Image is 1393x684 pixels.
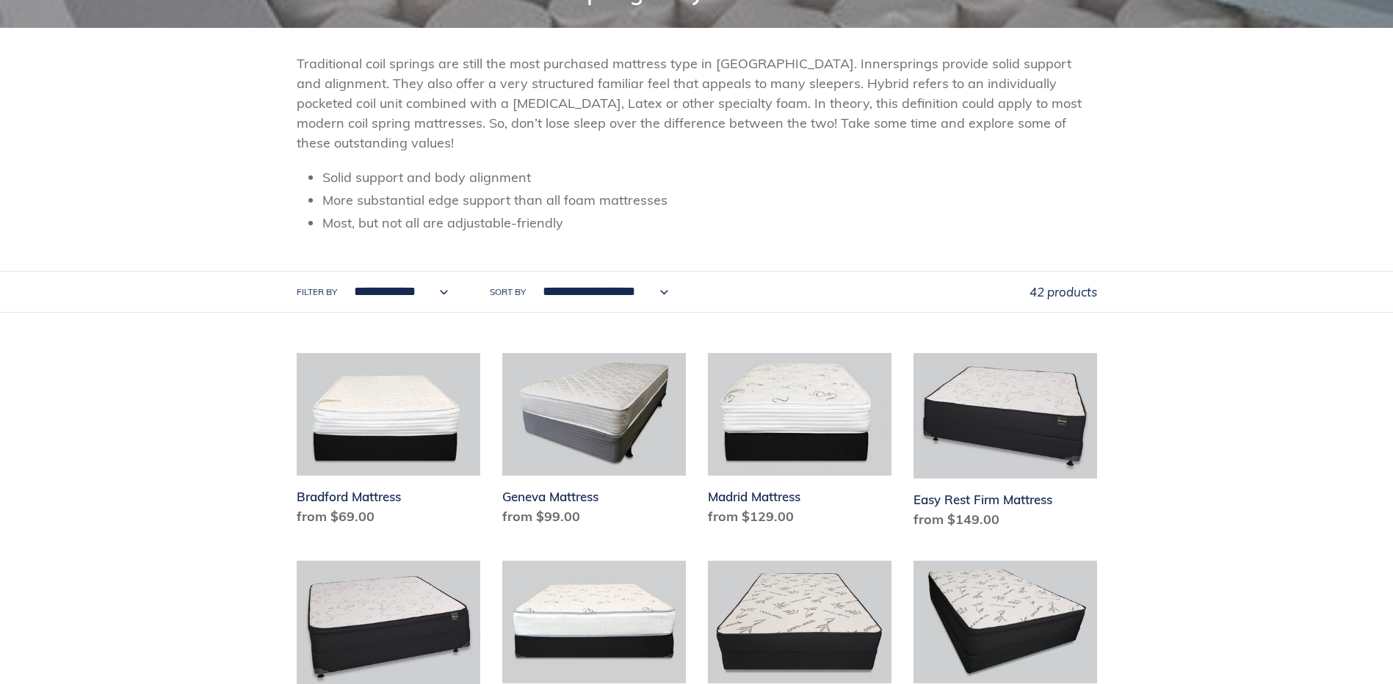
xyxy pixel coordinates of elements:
[502,353,686,532] a: Geneva Mattress
[322,167,1097,187] li: Solid support and body alignment
[708,353,891,532] a: Madrid Mattress
[1030,284,1097,299] span: 42 products
[297,54,1097,153] p: Traditional coil springs are still the most purchased mattress type in [GEOGRAPHIC_DATA]. Innersp...
[297,353,480,532] a: Bradford Mattress
[490,285,526,299] label: Sort by
[297,285,337,299] label: Filter by
[322,213,1097,233] li: Most, but not all are adjustable-friendly
[322,190,1097,210] li: More substantial edge support than all foam mattresses
[913,353,1097,535] a: Easy Rest Firm Mattress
